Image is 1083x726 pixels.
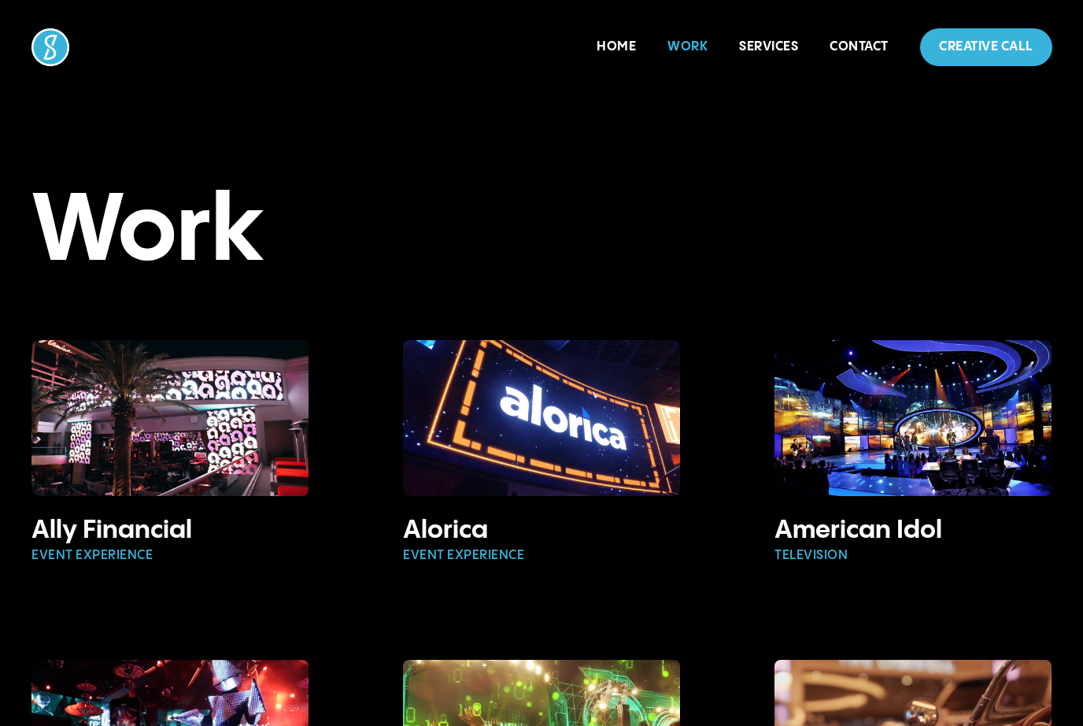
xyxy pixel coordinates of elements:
h3: American Idol [774,515,1052,546]
p: Television [774,546,1052,565]
p: Event Experience [31,546,309,565]
h1: Work [31,189,1052,277]
a: Ally FinancialEvent Experience [31,340,309,565]
p: Creative Call [939,38,1033,57]
a: Contact [830,40,889,54]
p: Event Experience [403,546,680,565]
a: Home [597,40,636,54]
a: American IdolTelevision [774,340,1052,565]
a: Work [667,40,708,54]
a: AloricaEvent Experience [403,340,680,565]
a: Services [739,40,798,54]
h3: Alorica [403,515,680,546]
img: Socialure Logo [31,28,69,66]
h3: Ally Financial [31,515,309,546]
